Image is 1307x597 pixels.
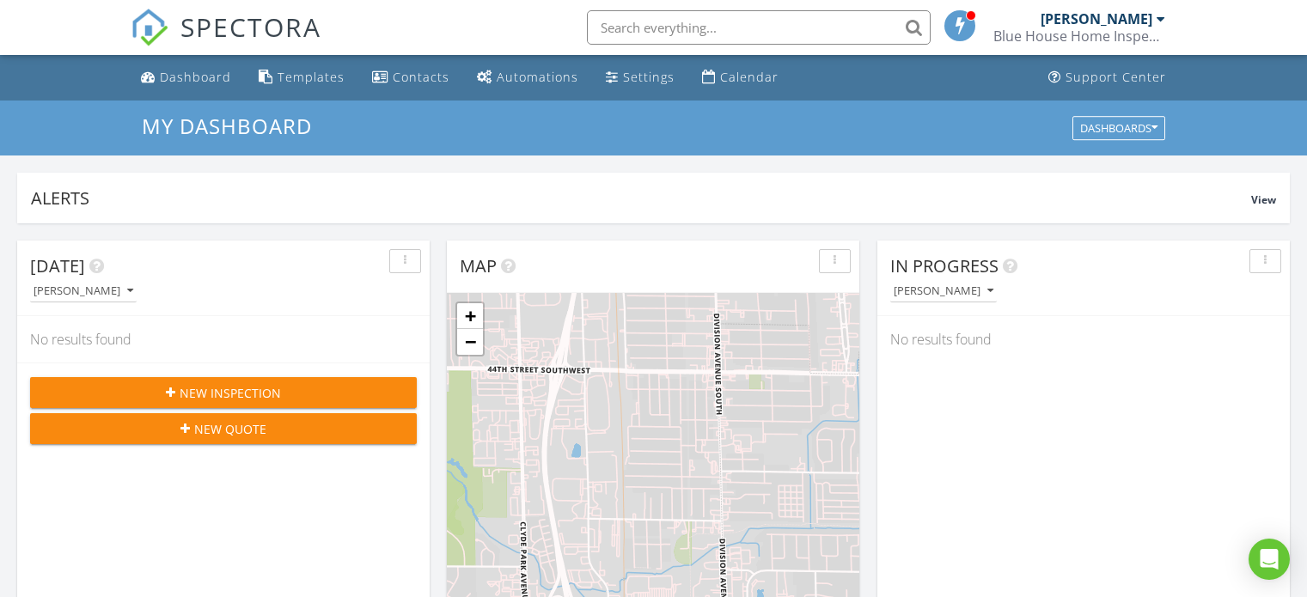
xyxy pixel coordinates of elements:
[34,285,133,297] div: [PERSON_NAME]
[1041,10,1152,27] div: [PERSON_NAME]
[1072,116,1165,140] button: Dashboards
[31,186,1251,210] div: Alerts
[365,62,456,94] a: Contacts
[278,69,345,85] div: Templates
[894,285,993,297] div: [PERSON_NAME]
[497,69,578,85] div: Automations
[131,9,168,46] img: The Best Home Inspection Software - Spectora
[877,316,1290,362] div: No results found
[993,27,1165,45] div: Blue House Home Inspections
[1041,62,1173,94] a: Support Center
[30,413,417,444] button: New Quote
[194,420,266,438] span: New Quote
[1080,122,1157,134] div: Dashboards
[599,62,681,94] a: Settings
[160,69,231,85] div: Dashboard
[460,254,497,277] span: Map
[587,10,931,45] input: Search everything...
[890,254,999,277] span: In Progress
[30,254,85,277] span: [DATE]
[30,377,417,408] button: New Inspection
[142,112,312,140] span: My Dashboard
[393,69,449,85] div: Contacts
[457,329,483,355] a: Zoom out
[623,69,675,85] div: Settings
[695,62,785,94] a: Calendar
[30,280,137,303] button: [PERSON_NAME]
[1066,69,1166,85] div: Support Center
[470,62,585,94] a: Automations (Basic)
[890,280,997,303] button: [PERSON_NAME]
[131,23,321,59] a: SPECTORA
[457,303,483,329] a: Zoom in
[720,69,779,85] div: Calendar
[180,9,321,45] span: SPECTORA
[17,316,430,362] div: No results found
[1249,539,1290,580] div: Open Intercom Messenger
[180,384,281,402] span: New Inspection
[134,62,238,94] a: Dashboard
[1251,192,1276,207] span: View
[252,62,351,94] a: Templates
